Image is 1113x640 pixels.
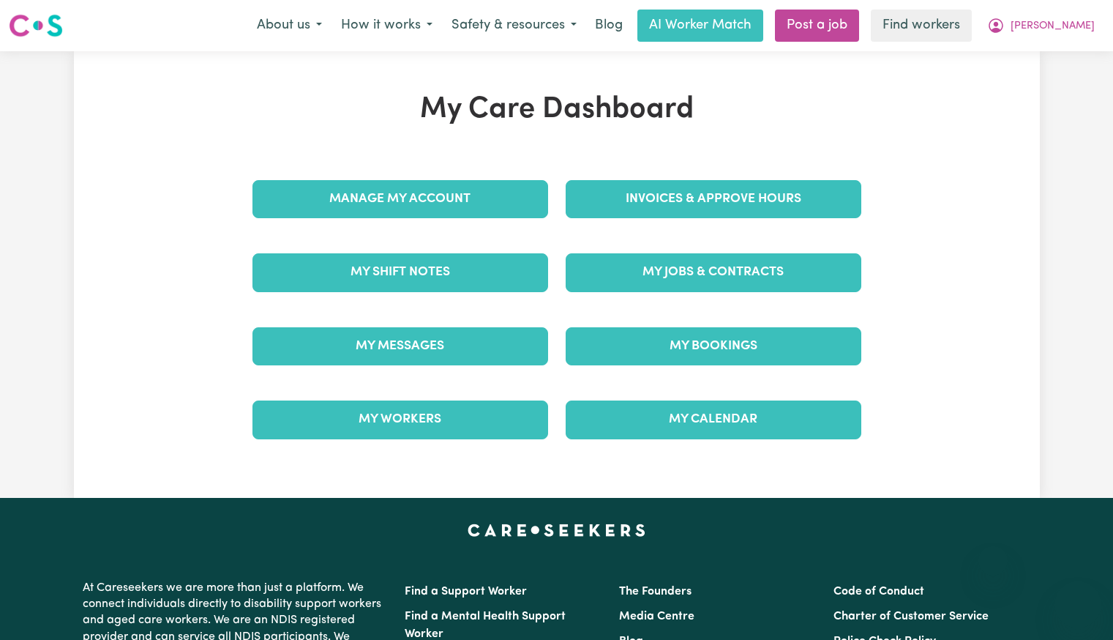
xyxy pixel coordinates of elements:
[637,10,763,42] a: AI Worker Match
[1011,18,1095,34] span: [PERSON_NAME]
[331,10,442,41] button: How it works
[619,586,692,598] a: The Founders
[247,10,331,41] button: About us
[252,327,548,365] a: My Messages
[405,611,566,640] a: Find a Mental Health Support Worker
[9,12,63,39] img: Careseekers logo
[833,586,924,598] a: Code of Conduct
[833,611,989,622] a: Charter of Customer Service
[252,253,548,291] a: My Shift Notes
[619,611,694,622] a: Media Centre
[244,92,870,127] h1: My Care Dashboard
[1054,581,1101,628] iframe: Button to launch messaging window
[586,10,632,42] a: Blog
[978,546,1008,576] iframe: Close message
[9,9,63,42] a: Careseekers logo
[252,180,548,218] a: Manage My Account
[566,401,861,439] a: My Calendar
[566,180,861,218] a: Invoices & Approve Hours
[566,327,861,365] a: My Bookings
[442,10,586,41] button: Safety & resources
[978,10,1104,41] button: My Account
[468,524,645,536] a: Careseekers home page
[775,10,859,42] a: Post a job
[252,401,548,439] a: My Workers
[566,253,861,291] a: My Jobs & Contracts
[405,586,527,598] a: Find a Support Worker
[871,10,972,42] a: Find workers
